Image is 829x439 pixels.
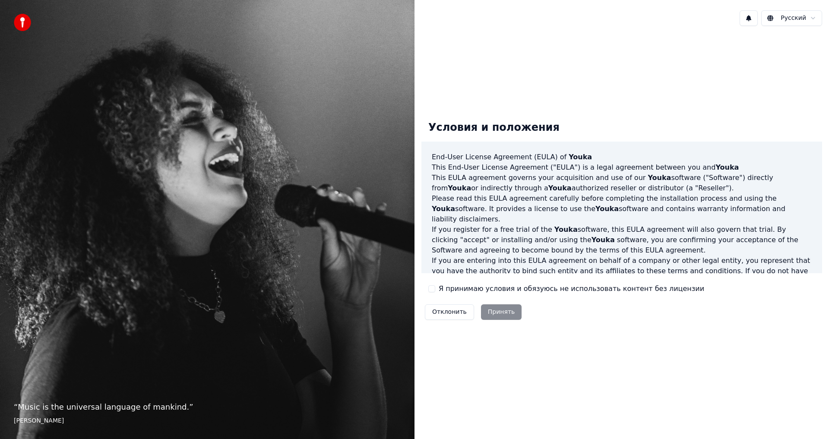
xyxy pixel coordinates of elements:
[595,205,619,213] span: Youka
[425,304,474,320] button: Отклонить
[592,236,615,244] span: Youka
[421,114,566,142] div: Условия и положения
[432,152,812,162] h3: End-User License Agreement (EULA) of
[432,205,455,213] span: Youka
[432,173,812,193] p: This EULA agreement governs your acquisition and use of our software ("Software") directly from o...
[14,401,401,413] p: “ Music is the universal language of mankind. ”
[548,184,572,192] span: Youka
[554,225,578,234] span: Youka
[715,163,739,171] span: Youka
[648,174,671,182] span: Youka
[432,162,812,173] p: This End-User License Agreement ("EULA") is a legal agreement between you and
[14,417,401,425] footer: [PERSON_NAME]
[448,184,471,192] span: Youka
[432,256,812,297] p: If you are entering into this EULA agreement on behalf of a company or other legal entity, you re...
[439,284,704,294] label: Я принимаю условия и обязуюсь не использовать контент без лицензии
[569,153,592,161] span: Youka
[14,14,31,31] img: youka
[432,224,812,256] p: If you register for a free trial of the software, this EULA agreement will also govern that trial...
[432,193,812,224] p: Please read this EULA agreement carefully before completing the installation process and using th...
